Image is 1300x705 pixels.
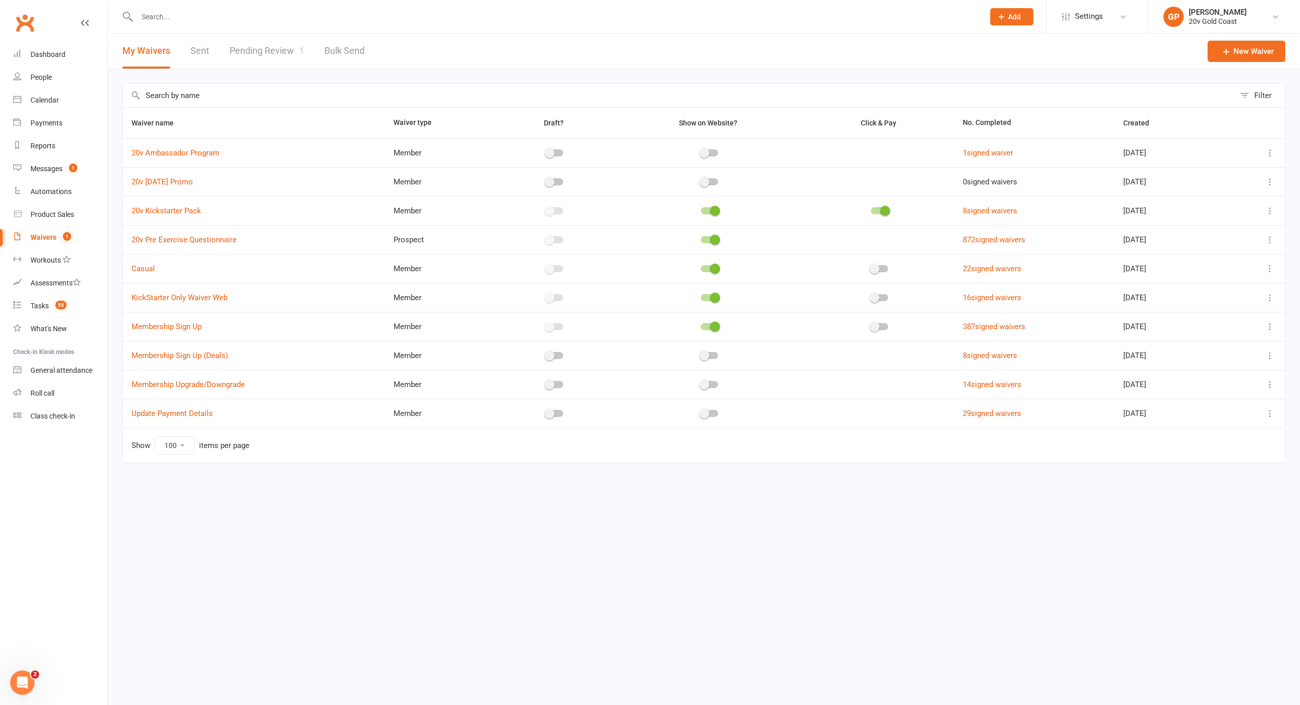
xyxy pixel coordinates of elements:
div: General attendance [30,366,92,374]
td: [DATE] [1114,399,1224,428]
button: Filter [1235,84,1285,107]
a: 20v Ambassador Program [132,148,219,157]
a: Dashboard [13,43,107,66]
div: Filter [1254,89,1272,102]
a: 20v Pre Exercise Questionnaire [132,235,237,244]
input: Search... [134,10,977,24]
td: [DATE] [1114,254,1224,283]
button: Show on Website? [670,117,749,129]
button: My Waivers [122,34,170,69]
div: Workouts [30,256,61,264]
div: 20v Gold Coast [1189,17,1247,26]
span: Settings [1075,5,1103,28]
div: Payments [30,119,62,127]
a: Casual [132,264,155,273]
td: [DATE] [1114,225,1224,254]
a: 8signed waivers [963,351,1017,360]
div: Tasks [30,302,49,310]
a: Assessments [13,272,107,295]
div: Assessments [30,279,81,287]
input: Search by name [122,84,1235,107]
div: Calendar [30,96,59,104]
div: items per page [199,441,249,450]
a: Class kiosk mode [13,405,107,428]
td: [DATE] [1114,167,1224,196]
td: Member [384,399,497,428]
button: Waiver name [132,117,185,129]
a: Calendar [13,89,107,112]
div: People [30,73,52,81]
button: Draft? [535,117,575,129]
td: [DATE] [1114,312,1224,341]
div: [PERSON_NAME] [1189,8,1247,17]
a: 29signed waivers [963,409,1021,418]
a: Membership Sign Up (Deals) [132,351,228,360]
td: Member [384,167,497,196]
a: Membership Sign Up [132,322,202,331]
a: Product Sales [13,203,107,226]
a: Sent [190,34,209,69]
a: New Waiver [1208,41,1285,62]
td: Member [384,138,497,167]
a: Payments [13,112,107,135]
div: Roll call [30,389,54,397]
td: [DATE] [1114,370,1224,399]
a: Pending Review1 [230,34,304,69]
span: 1 [299,45,304,56]
div: Dashboard [30,50,66,58]
td: Member [384,370,497,399]
div: Waivers [30,233,56,241]
td: [DATE] [1114,196,1224,225]
td: Prospect [384,225,497,254]
span: Show on Website? [679,119,737,127]
a: Clubworx [12,10,38,36]
span: 55 [55,301,67,309]
span: Waiver name [132,119,185,127]
iframe: Intercom live chat [10,670,35,695]
button: Click & Pay [852,117,907,129]
a: Bulk Send [324,34,365,69]
td: [DATE] [1114,341,1224,370]
a: Automations [13,180,107,203]
button: Add [990,8,1033,25]
div: GP [1163,7,1184,27]
span: 1 [69,164,77,172]
button: Created [1123,117,1160,129]
a: Membership Upgrade/Downgrade [132,380,245,389]
a: General attendance kiosk mode [13,359,107,382]
a: 16signed waivers [963,293,1021,302]
span: Click & Pay [861,119,896,127]
td: [DATE] [1114,283,1224,312]
a: What's New [13,317,107,340]
a: People [13,66,107,89]
a: 22signed waivers [963,264,1021,273]
div: Class check-in [30,412,75,420]
div: Product Sales [30,210,74,218]
th: Waiver type [384,108,497,138]
span: 0 signed waivers [963,177,1017,186]
span: Add [1008,13,1021,21]
a: 872signed waivers [963,235,1025,244]
td: Member [384,283,497,312]
a: 1signed waiver [963,148,1013,157]
a: 8signed waivers [963,206,1017,215]
a: 20v Kickstarter Pack [132,206,201,215]
a: Update Payment Details [132,409,213,418]
a: Waivers 1 [13,226,107,249]
a: KickStarter Only Waiver Web [132,293,227,302]
a: Roll call [13,382,107,405]
a: 20v [DATE] Promo [132,177,193,186]
td: Member [384,254,497,283]
td: [DATE] [1114,138,1224,167]
th: No. Completed [954,108,1115,138]
td: Member [384,312,497,341]
div: Reports [30,142,55,150]
a: Reports [13,135,107,157]
div: What's New [30,325,67,333]
div: Messages [30,165,62,173]
span: Created [1123,119,1160,127]
span: Draft? [544,119,564,127]
a: Tasks 55 [13,295,107,317]
a: 387signed waivers [963,322,1025,331]
a: 14signed waivers [963,380,1021,389]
